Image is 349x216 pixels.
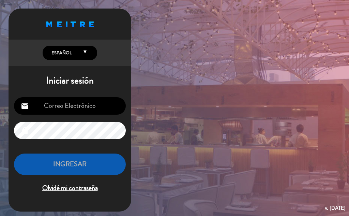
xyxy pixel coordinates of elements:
[14,154,126,175] button: INGRESAR
[50,49,72,56] span: Español
[14,183,126,194] span: Olvidé mi contraseña
[325,203,346,213] div: v. [DATE]
[46,21,94,27] img: MEITRE
[21,127,29,135] i: lock
[9,75,131,87] h1: Iniciar sesión
[14,97,126,115] input: Correo Electrónico
[21,102,29,110] i: email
